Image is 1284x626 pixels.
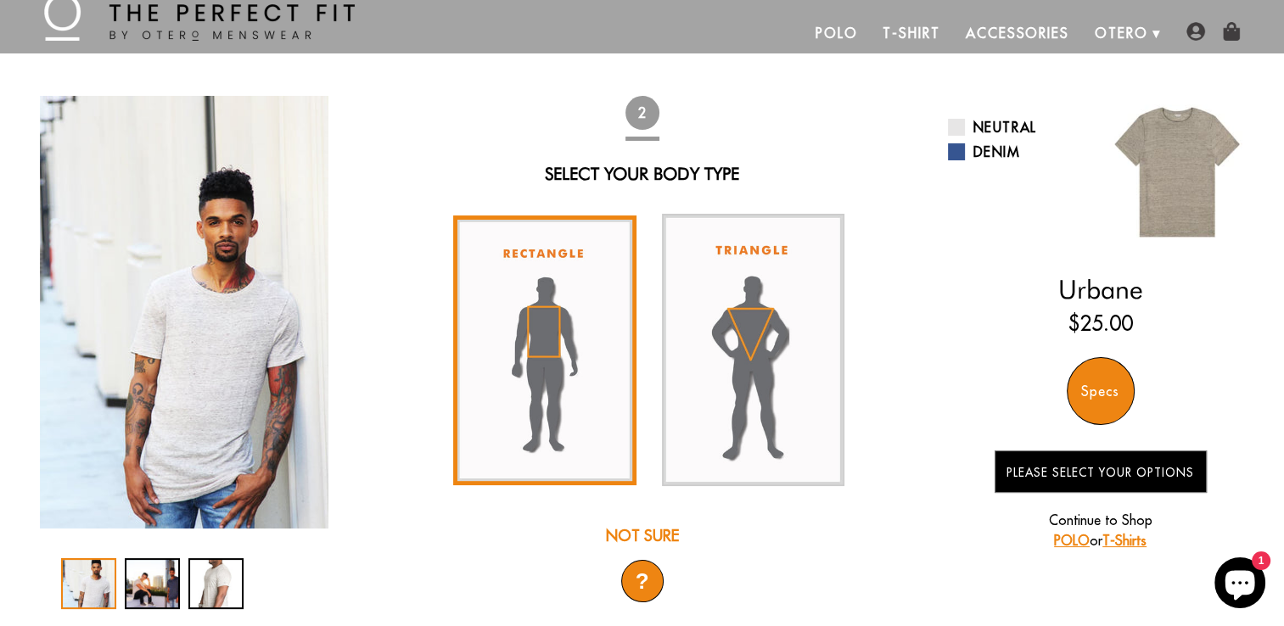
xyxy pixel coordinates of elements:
inbox-online-store-chat: Shopify online store chat [1209,557,1270,612]
div: Not Sure [440,524,844,547]
img: shopping-bag-icon.png [1222,22,1241,41]
span: 2 [625,96,659,130]
div: 2 / 3 [125,558,180,609]
ins: $25.00 [1068,308,1133,338]
img: 07.jpg [1101,96,1253,249]
a: Polo [803,13,871,53]
a: T-Shirt [870,13,952,53]
a: POLO [1054,532,1090,549]
a: Accessories [953,13,1082,53]
p: Continue to Shop or [995,510,1207,551]
div: Specs [1067,357,1135,425]
img: IMG_2252_copy_1024x1024_2x_2df0954d-29b1-4e4f-b178-847c5e09e1cb_340x.jpg [40,96,328,528]
h2: Select Your Body Type [440,164,844,184]
img: user-account-icon.png [1186,22,1205,41]
span: Please Select Your Options [1006,465,1194,480]
a: T-Shirts [1102,532,1147,549]
h2: Urbane [948,274,1253,305]
a: Denim [948,142,1088,162]
img: triangle-body_336x.jpg [662,214,845,486]
div: ? [621,560,664,602]
div: 1 / 3 [31,96,337,528]
div: 3 / 3 [188,558,244,609]
a: Otero [1082,13,1161,53]
button: Please Select Your Options [995,450,1207,493]
img: rectangle-body_336x.jpg [453,215,636,485]
a: Neutral [948,117,1088,137]
div: 1 / 3 [61,558,116,609]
